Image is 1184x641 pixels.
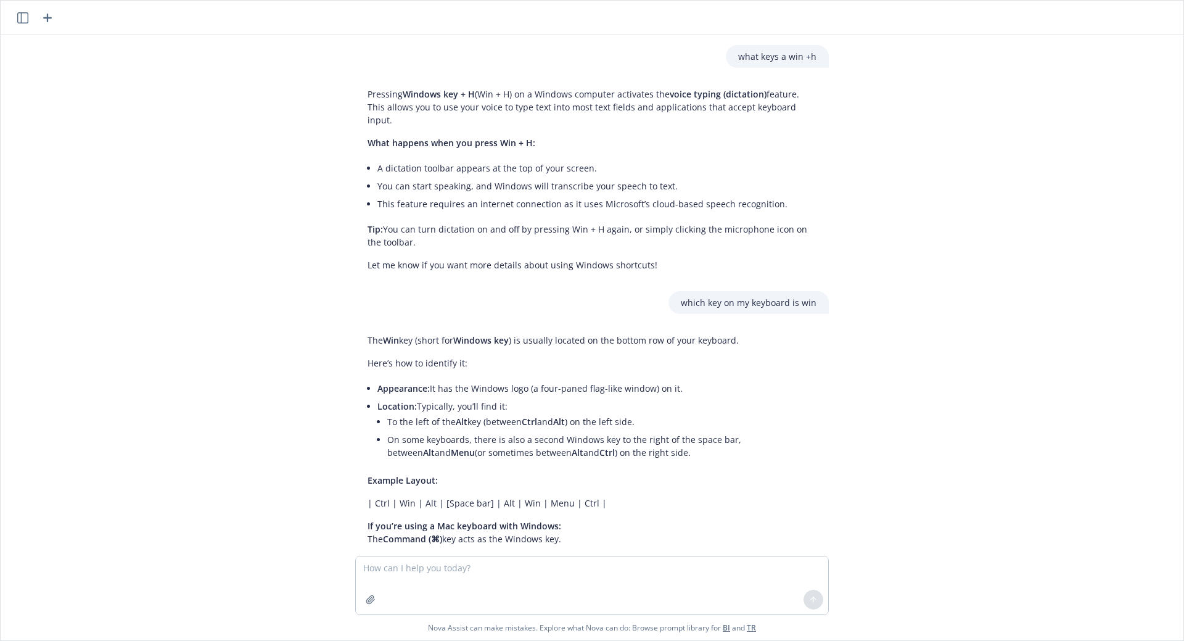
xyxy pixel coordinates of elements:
p: which key on my keyboard is win [681,296,816,309]
p: | Ctrl | Win | Alt | [Space bar] | Alt | Win | Menu | Ctrl | [368,497,816,510]
span: Windows key + H [403,88,475,100]
span: Location: [377,400,417,412]
li: A dictation toolbar appears at the top of your screen. [377,159,816,177]
li: It has the Windows logo (a four-paned flag-like window) on it. [377,379,816,397]
a: TR [747,622,756,633]
span: Ctrl [522,416,537,428]
span: Alt [456,416,467,428]
li: You can start speaking, and Windows will transcribe your speech to text. [377,177,816,195]
span: Alt [572,447,583,458]
span: Windows key [453,334,509,346]
span: Nova Assist can make mistakes. Explore what Nova can do: Browse prompt library for and [6,615,1178,640]
p: Pressing (Win + H) on a Windows computer activates the feature. This allows you to use your voice... [368,88,816,126]
li: Typically, you’ll find it: [377,397,816,464]
span: Appearance: [377,383,430,394]
span: Alt [423,447,435,458]
span: Win [383,334,399,346]
span: Alt [553,416,565,428]
p: what keys a win +h [738,50,816,63]
span: If you’re using a Mac keyboard with Windows: [368,520,561,532]
span: Ctrl [599,447,615,458]
li: This feature requires an internet connection as it uses Microsoft’s cloud-based speech recognition. [377,195,816,213]
span: What happens when you press Win + H: [368,137,535,149]
p: You can turn dictation on and off by pressing Win + H again, or simply clicking the microphone ic... [368,223,816,249]
p: The key (short for ) is usually located on the bottom row of your keyboard. [368,334,816,347]
span: Menu [451,447,475,458]
p: The key acts as the Windows key. [368,519,816,545]
span: Tip: [368,223,383,235]
span: voice typing (dictation) [670,88,767,100]
span: Example Layout: [368,474,438,486]
p: Here’s how to identify it: [368,357,816,370]
p: Let me know if you want more details about using Windows shortcuts! [368,258,816,271]
li: On some keyboards, there is also a second Windows key to the right of the space bar, between and ... [387,431,816,461]
li: To the left of the key (between and ) on the left side. [387,413,816,431]
a: BI [723,622,730,633]
span: Command (⌘) [383,533,442,545]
